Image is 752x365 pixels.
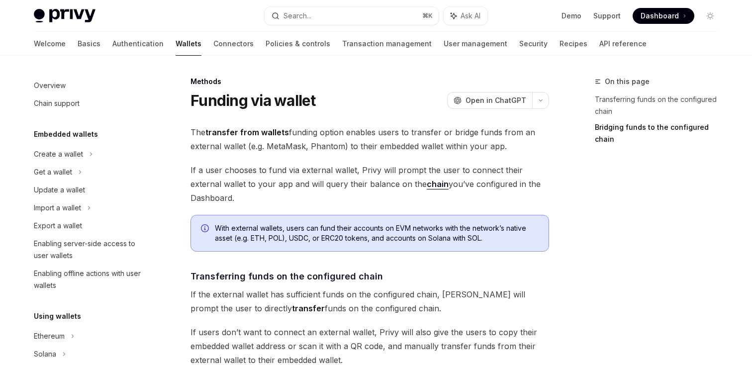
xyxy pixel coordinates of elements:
a: Recipes [560,32,587,56]
button: Open in ChatGPT [447,92,532,109]
span: The funding option enables users to transfer or bridge funds from an external wallet (e.g. MetaMa... [190,125,549,153]
svg: Info [201,224,211,234]
h5: Embedded wallets [34,128,98,140]
div: Import a wallet [34,202,81,214]
a: Enabling offline actions with user wallets [26,265,153,294]
span: With external wallets, users can fund their accounts on EVM networks with the network’s native as... [215,223,539,243]
span: If the external wallet has sufficient funds on the configured chain, [PERSON_NAME] will prompt th... [190,287,549,315]
div: Enabling server-side access to user wallets [34,238,147,262]
a: Authentication [112,32,164,56]
div: Create a wallet [34,148,83,160]
span: If a user chooses to fund via external wallet, Privy will prompt the user to connect their extern... [190,163,549,205]
a: Wallets [176,32,201,56]
div: Get a wallet [34,166,72,178]
button: Search...⌘K [265,7,439,25]
a: chain [427,179,449,189]
a: Support [593,11,621,21]
img: light logo [34,9,95,23]
a: Chain support [26,94,153,112]
a: Bridging funds to the configured chain [595,119,726,147]
div: Ethereum [34,330,65,342]
h5: Using wallets [34,310,81,322]
strong: transfer [292,303,325,313]
div: Overview [34,80,66,91]
button: Ask AI [444,7,487,25]
div: Methods [190,77,549,87]
a: API reference [599,32,647,56]
span: ⌘ K [422,12,433,20]
a: Demo [562,11,581,21]
button: Toggle dark mode [702,8,718,24]
span: Open in ChatGPT [466,95,526,105]
a: Connectors [213,32,254,56]
a: Transferring funds on the configured chain [595,91,726,119]
a: Welcome [34,32,66,56]
a: Transaction management [342,32,432,56]
a: Policies & controls [266,32,330,56]
span: Dashboard [641,11,679,21]
a: Dashboard [633,8,694,24]
a: User management [444,32,507,56]
span: Transferring funds on the configured chain [190,270,383,283]
div: Solana [34,348,56,360]
a: Basics [78,32,100,56]
span: On this page [605,76,650,88]
span: Ask AI [461,11,480,21]
div: Export a wallet [34,220,82,232]
a: Update a wallet [26,181,153,199]
a: Enabling server-side access to user wallets [26,235,153,265]
div: Enabling offline actions with user wallets [34,268,147,291]
div: Search... [283,10,311,22]
a: Security [519,32,548,56]
a: Export a wallet [26,217,153,235]
div: Update a wallet [34,184,85,196]
div: Chain support [34,97,80,109]
strong: transfer from wallets [205,127,289,137]
a: Overview [26,77,153,94]
h1: Funding via wallet [190,91,316,109]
